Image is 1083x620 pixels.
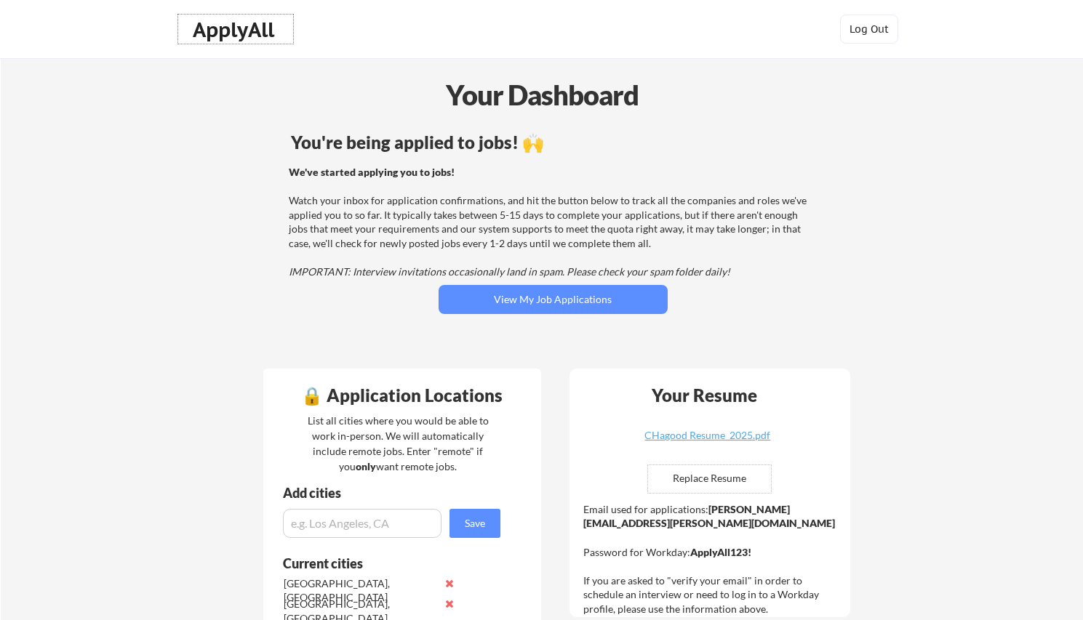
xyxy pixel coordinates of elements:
[840,15,898,44] button: Log Out
[690,546,751,558] strong: ApplyAll123!
[193,17,279,42] div: ApplyAll
[449,509,500,538] button: Save
[298,413,498,474] div: List all cities where you would be able to work in-person. We will automatically include remote j...
[621,430,794,453] a: CHagood Resume_2025.pdf
[284,576,437,605] div: [GEOGRAPHIC_DATA], [GEOGRAPHIC_DATA]
[621,430,794,440] div: CHagood Resume_2025.pdf
[439,285,668,314] button: View My Job Applications
[283,509,441,538] input: e.g. Los Angeles, CA
[289,265,730,278] em: IMPORTANT: Interview invitations occasionally land in spam. Please check your spam folder daily!
[1,74,1083,116] div: Your Dashboard
[633,387,777,404] div: Your Resume
[291,134,815,151] div: You're being applied to jobs! 🙌
[289,165,813,279] div: Watch your inbox for application confirmations, and hit the button below to track all the compani...
[283,557,484,570] div: Current cities
[267,387,537,404] div: 🔒 Application Locations
[283,486,504,499] div: Add cities
[356,460,376,472] strong: only
[289,166,455,178] strong: We've started applying you to jobs!
[583,503,835,530] strong: [PERSON_NAME][EMAIL_ADDRESS][PERSON_NAME][DOMAIN_NAME]
[583,502,840,616] div: Email used for applications: Password for Workday: If you are asked to "verify your email" in ord...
